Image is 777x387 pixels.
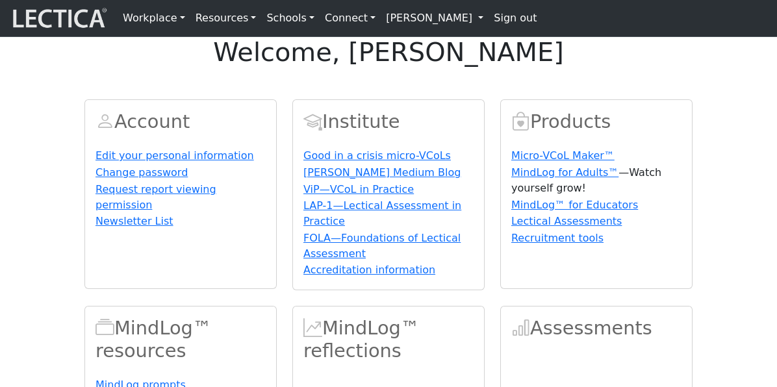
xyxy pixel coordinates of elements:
span: Account [303,110,322,132]
a: Accreditation information [303,264,435,276]
a: [PERSON_NAME] [381,5,489,31]
a: Request report viewing permission [96,183,216,211]
img: lecticalive [10,6,107,31]
a: MindLog™ for Educators [511,199,638,211]
a: Connect [320,5,381,31]
a: [PERSON_NAME] Medium Blog [303,166,461,179]
a: Schools [261,5,320,31]
p: —Watch yourself grow! [511,165,681,196]
a: Micro-VCoL Maker™ [511,149,615,162]
a: Recruitment tools [511,232,604,244]
h2: Account [96,110,266,133]
a: Edit your personal information [96,149,254,162]
span: MindLog [303,317,322,339]
a: Lectical Assessments [511,215,622,227]
h2: MindLog™ reflections [303,317,474,362]
a: Change password [96,166,188,179]
h2: MindLog™ resources [96,317,266,362]
h2: Products [511,110,681,133]
span: Assessments [511,317,530,339]
a: ViP—VCoL in Practice [303,183,414,195]
span: Products [511,110,530,132]
span: Account [96,110,114,132]
span: MindLog™ resources [96,317,114,339]
a: MindLog for Adults™ [511,166,618,179]
a: FOLA—Foundations of Lectical Assessment [303,232,461,260]
a: Newsletter List [96,215,173,227]
a: LAP-1—Lectical Assessment in Practice [303,199,461,227]
a: Workplace [118,5,190,31]
a: Resources [190,5,262,31]
a: Good in a crisis micro-VCoLs [303,149,451,162]
h2: Institute [303,110,474,133]
h2: Assessments [511,317,681,340]
a: Sign out [489,5,542,31]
